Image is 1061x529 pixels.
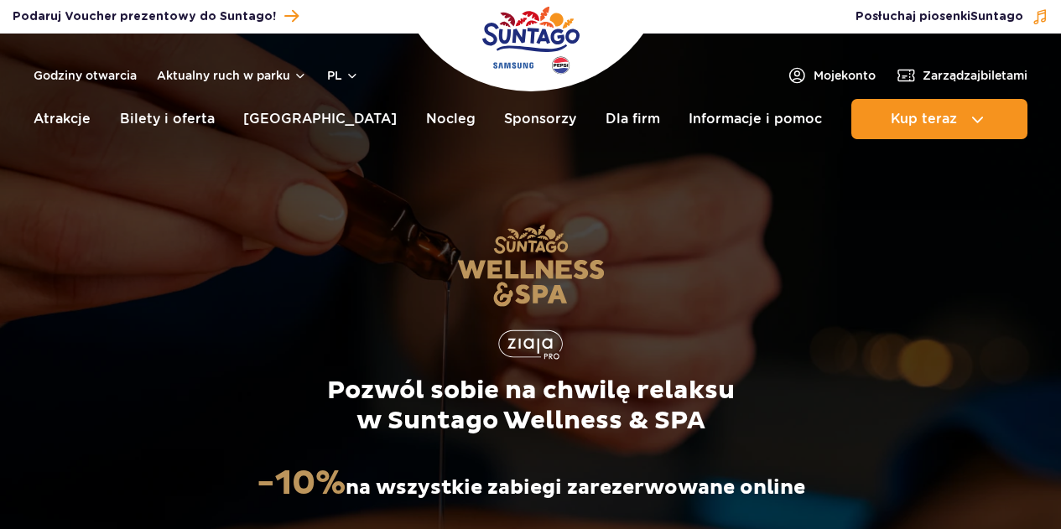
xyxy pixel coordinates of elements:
[256,376,805,436] p: Pozwól sobie na chwilę relaksu w Suntago Wellness & SPA
[856,8,1023,25] span: Posłuchaj piosenki
[970,11,1023,23] span: Suntago
[891,112,957,127] span: Kup teraz
[426,99,476,139] a: Nocleg
[606,99,660,139] a: Dla firm
[257,463,346,505] strong: -10%
[13,5,299,28] a: Podaruj Voucher prezentowy do Suntago!
[257,463,805,505] p: na wszystkie zabiegi zarezerwowane online
[923,67,1027,84] span: Zarządzaj biletami
[243,99,397,139] a: [GEOGRAPHIC_DATA]
[157,69,307,82] button: Aktualny ruch w parku
[34,99,91,139] a: Atrakcje
[457,224,605,307] img: Suntago Wellness & SPA
[814,67,876,84] span: Moje konto
[504,99,576,139] a: Sponsorzy
[787,65,876,86] a: Mojekonto
[856,8,1048,25] button: Posłuchaj piosenkiSuntago
[327,67,359,84] button: pl
[13,8,276,25] span: Podaruj Voucher prezentowy do Suntago!
[851,99,1027,139] button: Kup teraz
[689,99,822,139] a: Informacje i pomoc
[34,67,137,84] a: Godziny otwarcia
[896,65,1027,86] a: Zarządzajbiletami
[120,99,215,139] a: Bilety i oferta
